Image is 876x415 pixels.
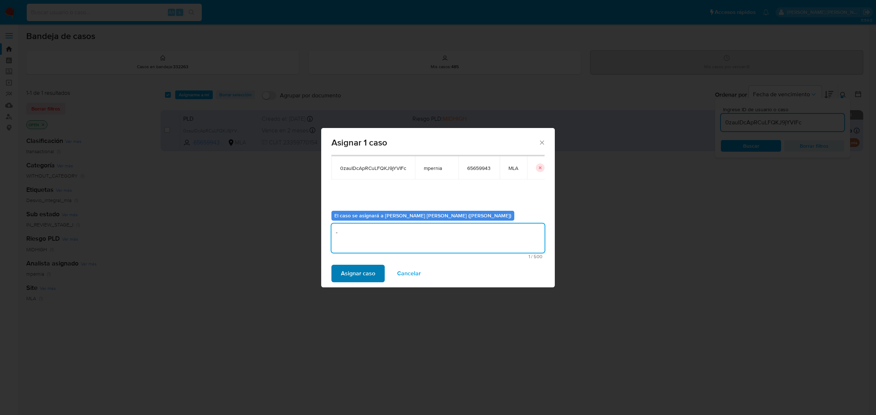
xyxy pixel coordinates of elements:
div: assign-modal [321,128,555,287]
span: MLA [508,165,518,171]
span: Cancelar [397,265,421,282]
button: Asignar caso [331,265,385,282]
b: El caso se asignará a [PERSON_NAME] [PERSON_NAME] ([PERSON_NAME]) [334,212,511,219]
span: 0zauIDcApRCuLFQKJ9jYVIFc [340,165,406,171]
button: Cancelar [388,265,430,282]
span: Asignar caso [341,265,375,282]
span: Máximo 500 caracteres [334,254,542,259]
button: Cerrar ventana [538,139,545,146]
span: mpernia [424,165,450,171]
textarea: - [331,224,545,253]
span: 65659943 [467,165,491,171]
span: Asignar 1 caso [331,138,538,147]
button: icon-button [536,163,545,172]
